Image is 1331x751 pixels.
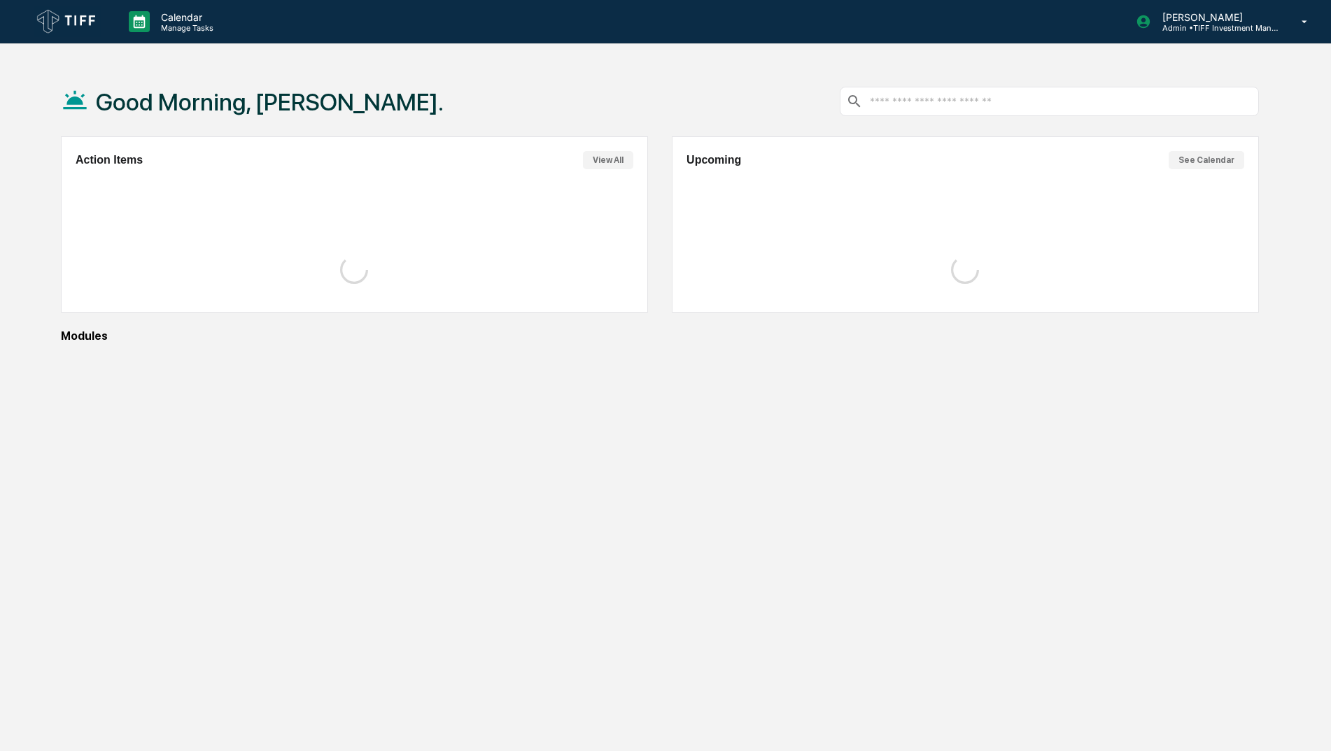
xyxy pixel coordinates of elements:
p: Manage Tasks [150,23,220,33]
h2: Action Items [76,154,143,166]
button: View All [583,151,633,169]
p: Admin • TIFF Investment Management [1151,23,1281,33]
h1: Good Morning, [PERSON_NAME]. [96,88,444,116]
p: [PERSON_NAME] [1151,11,1281,23]
p: Calendar [150,11,220,23]
img: logo [34,6,101,37]
button: See Calendar [1169,151,1244,169]
h2: Upcoming [686,154,741,166]
div: Modules [61,329,1259,343]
